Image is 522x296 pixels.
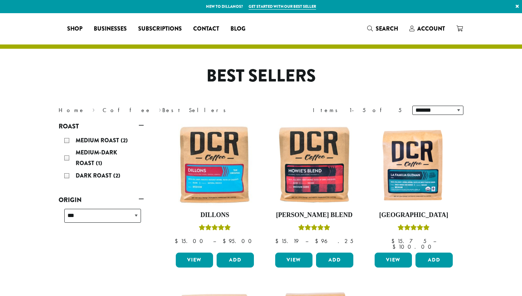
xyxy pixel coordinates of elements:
span: Account [417,25,445,33]
div: Origin [59,206,144,231]
span: Search [376,25,398,33]
a: View [275,253,312,268]
span: (2) [121,136,128,144]
span: Subscriptions [138,25,182,33]
h1: Best Sellers [53,66,469,86]
h4: [PERSON_NAME] Blend [273,211,355,219]
bdi: 100.00 [392,243,435,250]
a: [PERSON_NAME] BlendRated 4.67 out of 5 [273,124,355,250]
span: Shop [67,25,82,33]
bdi: 95.00 [223,237,255,245]
span: $ [175,237,181,245]
span: $ [315,237,321,245]
span: (2) [113,171,120,180]
span: $ [275,237,281,245]
a: Origin [59,194,144,206]
span: – [305,237,308,245]
h4: [GEOGRAPHIC_DATA] [373,211,455,219]
span: Dark Roast [76,171,113,180]
a: Roast [59,120,144,132]
a: Search [361,23,404,35]
span: › [92,104,95,115]
span: $ [392,243,398,250]
img: DCR-La-Familia-Guzman-Coffee-Bag-300x300.png [373,124,455,206]
div: Rated 5.00 out of 5 [199,223,231,234]
div: Rated 4.67 out of 5 [298,223,330,234]
span: Medium Roast [76,136,121,144]
span: – [433,237,436,245]
a: View [176,253,213,268]
a: Shop [61,23,88,35]
span: $ [223,237,229,245]
span: Medium-Dark Roast [76,148,117,167]
span: (1) [96,159,102,167]
a: [GEOGRAPHIC_DATA]Rated 4.83 out of 5 [373,124,455,250]
span: › [159,104,161,115]
div: Roast [59,132,144,185]
a: Coffee [103,106,151,114]
nav: Breadcrumb [59,106,250,115]
a: DillonsRated 5.00 out of 5 [174,124,256,250]
bdi: 15.19 [275,237,299,245]
img: Howies-Blend-12oz-300x300.jpg [273,124,355,206]
div: Rated 4.83 out of 5 [398,223,430,234]
span: – [213,237,216,245]
a: Home [59,106,85,114]
bdi: 96.25 [315,237,353,245]
span: Blog [230,25,245,33]
button: Add [415,253,453,268]
bdi: 15.00 [175,237,206,245]
h4: Dillons [174,211,256,219]
div: Items 1-5 of 5 [313,106,402,115]
img: Dillons-12oz-300x300.jpg [174,124,256,206]
a: Get started with our best seller [249,4,316,10]
span: $ [391,237,397,245]
span: Contact [193,25,219,33]
button: Add [316,253,353,268]
button: Add [217,253,254,268]
span: Businesses [94,25,127,33]
a: View [375,253,412,268]
bdi: 15.75 [391,237,426,245]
